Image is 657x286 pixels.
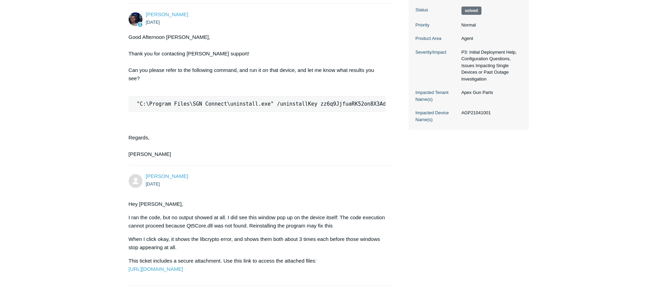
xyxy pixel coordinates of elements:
[146,173,188,179] span: Aaron Luboff
[458,89,522,96] dd: Apex Gun Parts
[416,49,458,56] dt: Severity/Impact
[129,266,183,272] a: [URL][DOMAIN_NAME]
[129,213,386,230] p: I ran the code, but no output showed at all. I did see this window pop up on the device itself: T...
[416,89,458,103] dt: Impacted Tenant Name(s)
[146,11,188,17] a: [PERSON_NAME]
[416,7,458,13] dt: Status
[458,49,522,83] dd: P3: Initial Deployment Help, Configuration Questions, Issues Impacting Single Devices or Past Out...
[129,33,386,158] div: Good Afternoon [PERSON_NAME], Thank you for contacting [PERSON_NAME] support! Can you please refe...
[146,181,160,187] time: 05/28/2025, 16:49
[458,22,522,29] dd: Normal
[129,200,386,208] p: Hey [PERSON_NAME],
[458,109,522,116] dd: AGP21041001
[416,22,458,29] dt: Priority
[129,257,386,273] p: This ticket includes a secure attachment. Use this link to access the attached files:
[458,35,522,42] dd: Agent
[146,173,188,179] a: [PERSON_NAME]
[416,35,458,42] dt: Product Area
[461,7,481,15] span: This request has been solved
[135,100,422,107] code: "C:\Program Files\SGN Connect\uninstall.exe" /uninstallKey zz6q9JjfuaRK52on8X3Ad40YHfHHMBbT
[416,109,458,123] dt: Impacted Device Name(s)
[146,20,160,25] time: 05/28/2025, 16:40
[129,235,386,252] p: When I click okay, it shows the libcrypto error, and shows them both about 3 times each before th...
[146,11,188,17] span: Connor Davis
